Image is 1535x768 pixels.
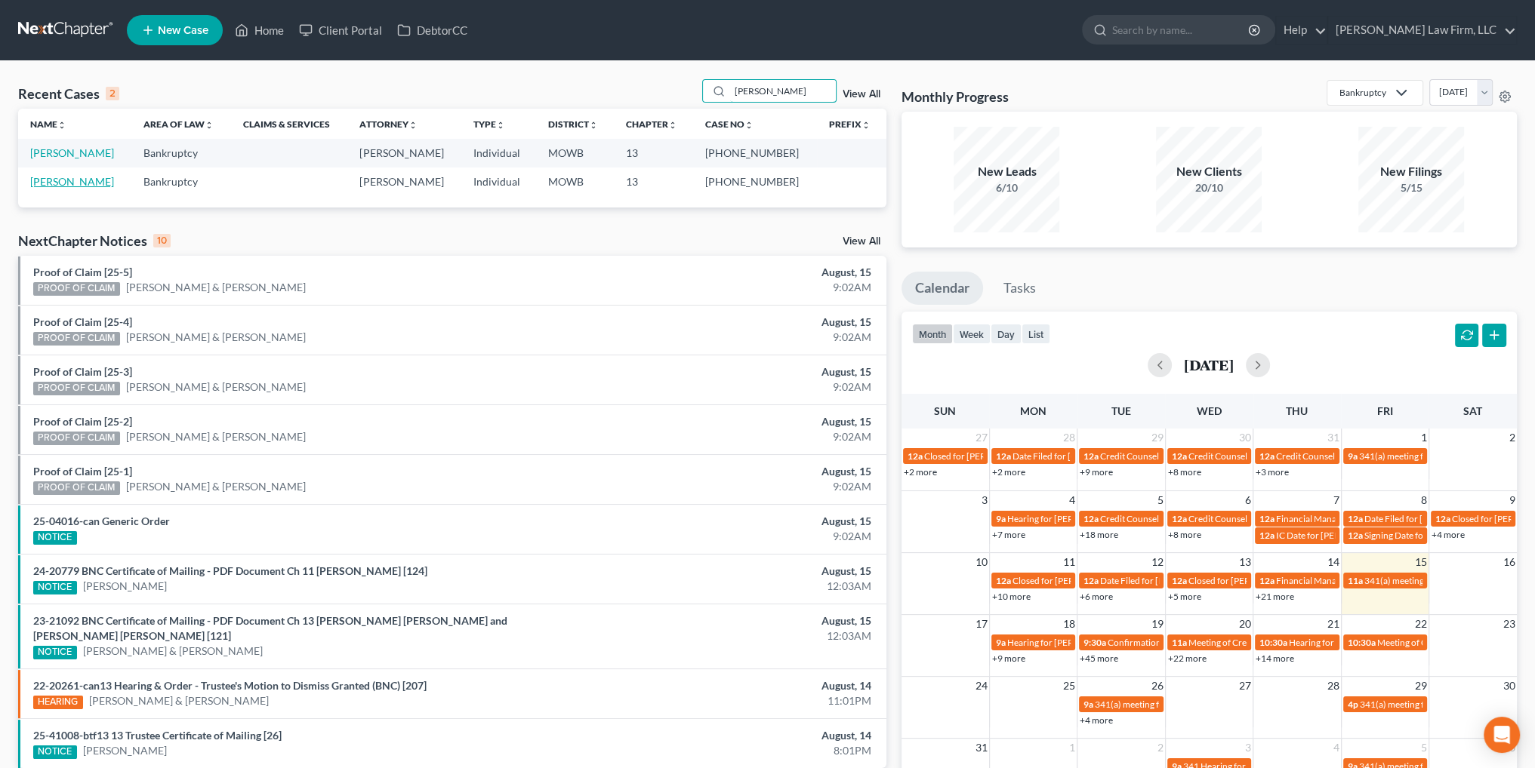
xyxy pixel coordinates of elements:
div: August, 14 [602,678,871,693]
div: August, 15 [602,315,871,330]
input: Search by name... [730,80,836,102]
a: [PERSON_NAME] [30,146,114,159]
span: 1 [1068,739,1077,757]
span: Closed for [PERSON_NAME] [1013,575,1126,586]
span: 4p [1348,699,1358,710]
span: Financial Management for [PERSON_NAME] [1276,575,1452,586]
div: NOTICE [33,646,77,659]
span: 9a [1083,699,1093,710]
span: 17 [974,615,989,633]
div: PROOF OF CLAIM [33,332,120,346]
a: +22 more [1168,653,1207,664]
td: Individual [461,167,536,195]
span: 11a [1172,637,1187,648]
span: New Case [158,25,208,36]
div: New Leads [954,163,1059,180]
div: 9:02AM [602,379,871,395]
a: [PERSON_NAME] [83,579,167,594]
span: 12a [1259,575,1275,586]
a: Calendar [902,272,983,305]
span: Financial Management for [PERSON_NAME] [1276,513,1452,524]
span: 11a [1348,575,1363,586]
span: Credit Counseling for [PERSON_NAME] [1100,450,1257,462]
a: +8 more [1168,529,1201,540]
a: 23-21092 BNC Certificate of Mailing - PDF Document Ch 13 [PERSON_NAME] [PERSON_NAME] and [PERSON_... [33,614,507,642]
a: +2 more [992,466,1025,478]
div: Recent Cases [18,84,119,103]
div: August, 15 [602,564,871,579]
span: 12a [1348,513,1363,524]
span: Sun [934,404,956,417]
div: 9:02AM [602,479,871,494]
td: [PERSON_NAME] [347,139,461,167]
h2: [DATE] [1184,357,1234,373]
span: 3 [980,491,989,509]
a: View All [843,236,880,247]
span: 12a [1083,450,1099,462]
span: 12a [1259,450,1275,462]
h3: Monthly Progress [902,88,1009,106]
span: Date Filed for [PERSON_NAME] [1364,513,1490,524]
span: 12a [1172,450,1187,462]
span: 12a [1435,513,1450,524]
span: 21 [1326,615,1341,633]
span: 5 [1419,739,1429,757]
div: 2 [106,87,119,100]
a: [PERSON_NAME] & [PERSON_NAME] [89,693,269,708]
span: 24 [974,677,989,695]
span: 10:30a [1259,637,1287,648]
div: 10 [153,234,171,247]
i: unfold_more [744,121,754,130]
span: Hearing for [PERSON_NAME] [1007,637,1125,648]
a: Tasks [990,272,1050,305]
td: MOWB [536,167,614,195]
span: 27 [974,429,989,447]
span: 23 [1502,615,1517,633]
div: August, 15 [602,514,871,529]
a: Client Portal [291,17,390,44]
span: 3 [1244,739,1253,757]
a: +3 more [1256,466,1289,478]
a: [PERSON_NAME] & [PERSON_NAME] [126,280,306,295]
span: 5 [1156,491,1165,509]
span: Wed [1197,404,1222,417]
button: week [953,324,991,344]
span: 12a [996,450,1011,462]
a: [PERSON_NAME] Law Firm, LLC [1328,17,1516,44]
div: 9:02AM [602,429,871,444]
td: [PERSON_NAME] [347,167,461,195]
div: August, 15 [602,364,871,379]
i: unfold_more [862,121,871,130]
span: 7 [1332,491,1341,509]
a: +4 more [1080,714,1113,726]
a: View All [843,89,880,100]
div: 12:03AM [602,628,871,644]
span: 12a [1259,513,1275,524]
span: 13 [1238,553,1253,571]
span: Sat [1463,404,1482,417]
span: Credit Counseling for [PERSON_NAME] [1188,450,1345,462]
div: PROOF OF CLAIM [33,432,120,445]
span: 18 [1062,615,1077,633]
span: 16 [1502,553,1517,571]
a: +5 more [1168,591,1201,602]
span: 15 [1413,553,1429,571]
span: 2 [1156,739,1165,757]
span: 22 [1413,615,1429,633]
div: HEARING [33,696,83,709]
a: +18 more [1080,529,1118,540]
span: 12a [1259,530,1275,541]
a: +2 more [904,466,937,478]
span: 9a [996,637,1006,648]
span: 28 [1326,677,1341,695]
a: Nameunfold_more [30,118,66,130]
div: New Clients [1156,163,1262,180]
span: 9 [1508,491,1517,509]
span: 9a [1348,450,1358,462]
span: Date Filed for [PERSON_NAME] [1100,575,1226,586]
span: 8 [1419,491,1429,509]
div: NextChapter Notices [18,232,171,250]
a: Proof of Claim [25-3] [33,365,132,378]
span: 27 [1238,677,1253,695]
span: 2 [1508,429,1517,447]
